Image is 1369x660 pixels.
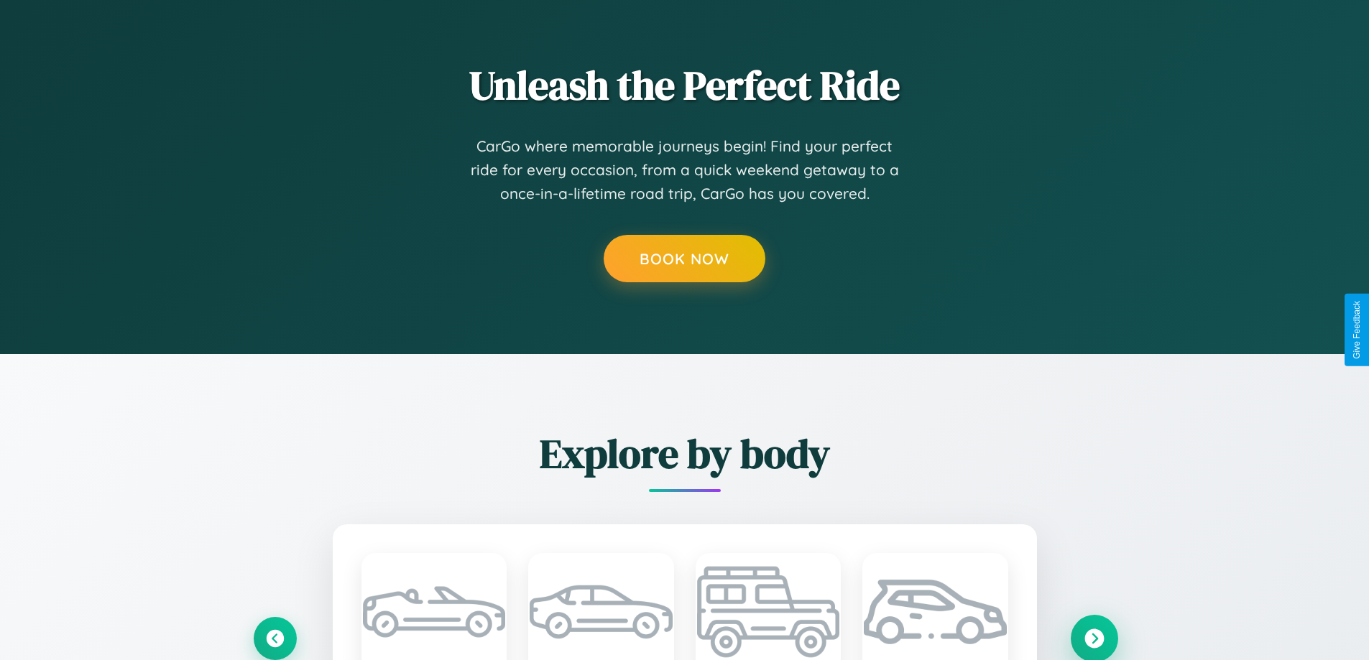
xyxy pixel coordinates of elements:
[469,134,900,206] p: CarGo where memorable journeys begin! Find your perfect ride for every occasion, from a quick wee...
[254,426,1116,481] h2: Explore by body
[604,235,765,282] button: Book Now
[1352,301,1362,359] div: Give Feedback
[254,57,1116,113] h2: Unleash the Perfect Ride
